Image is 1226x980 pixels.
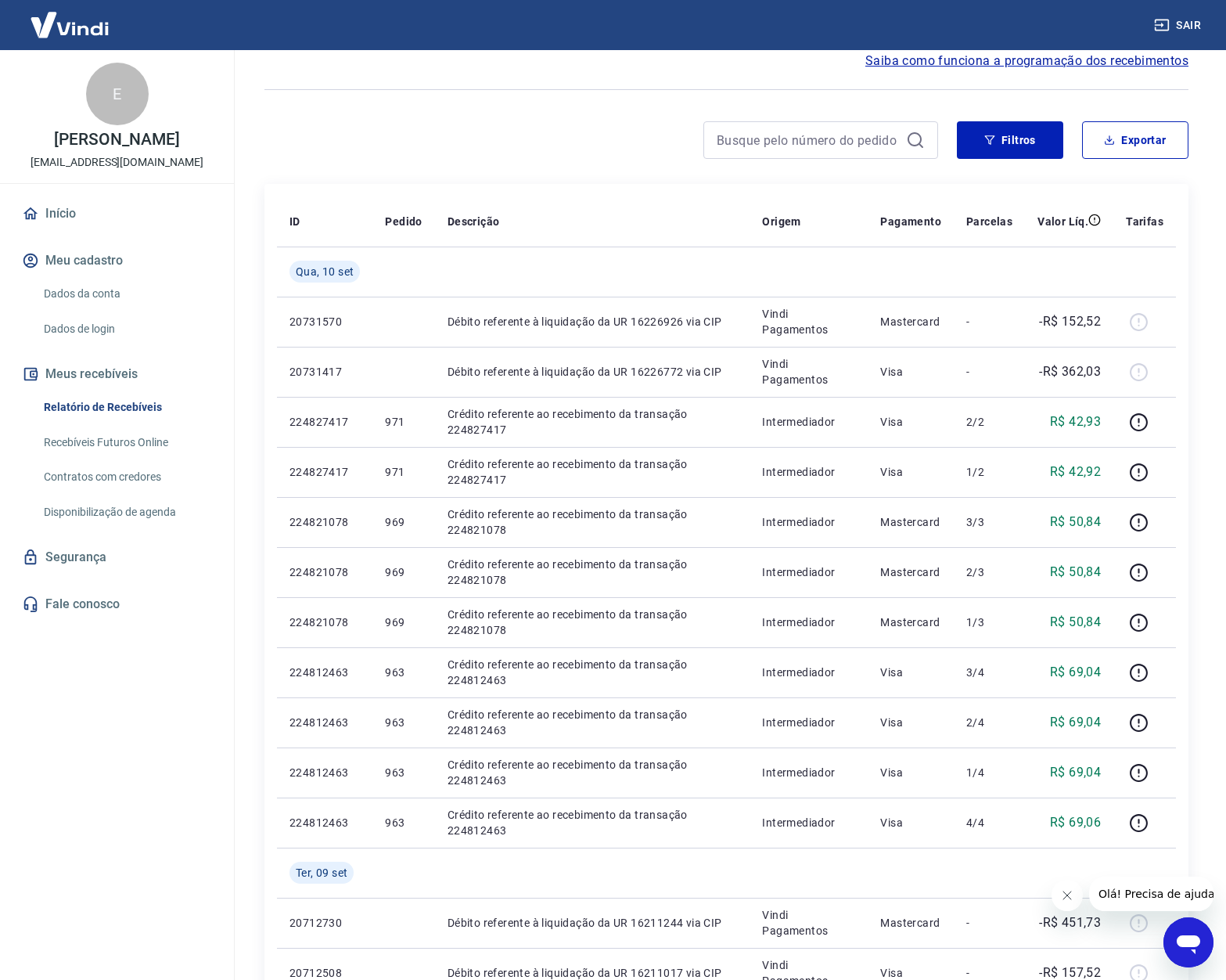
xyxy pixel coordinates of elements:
[717,128,900,152] input: Busque pelo número do pedido
[865,52,1188,70] a: Saiba como funciona a programação dos recebimentos
[966,915,1012,931] p: -
[385,214,422,229] p: Pedido
[448,364,738,380] p: Débito referente à liquidação da UR 16226772 via CIP
[762,356,855,387] p: Vindi Pagamentos
[880,765,941,780] p: Visa
[19,587,215,622] a: Fale conosco
[762,815,855,830] p: Intermediador
[38,278,215,310] a: Dados da conta
[38,427,215,459] a: Recebíveis Futuros Online
[289,214,300,229] p: ID
[448,557,738,588] p: Crédito referente ao recebimento da transação 224821078
[762,765,855,780] p: Intermediador
[762,665,855,680] p: Intermediador
[966,665,1012,680] p: 3/4
[38,313,215,345] a: Dados de login
[966,715,1012,730] p: 2/4
[966,314,1012,330] p: -
[1082,121,1188,159] button: Exportar
[880,514,941,530] p: Mastercard
[880,414,941,430] p: Visa
[38,461,215,493] a: Contratos com credores
[1050,463,1101,481] p: R$ 42,92
[1151,11,1207,40] button: Sair
[762,907,855,939] p: Vindi Pagamentos
[289,314,360,330] p: 20731570
[966,364,1012,380] p: -
[289,915,360,931] p: 20712730
[296,264,354,279] span: Qua, 10 set
[38,391,215,423] a: Relatório de Recebíveis
[1050,563,1101,582] p: R$ 50,84
[385,715,422,730] p: 963
[1163,917,1213,967] iframe: Botão para abrir a janela de mensagens
[19,357,215,391] button: Meus recebíveis
[19,1,120,49] img: Vindi
[1050,663,1101,682] p: R$ 69,04
[448,456,738,488] p: Crédito referente ao recebimento da transação 224827417
[385,815,422,830] p: 963
[1037,214,1088,229] p: Valor Líq.
[880,915,941,931] p: Mastercard
[762,564,855,580] p: Intermediador
[448,915,738,931] p: Débito referente à liquidação da UR 16211244 via CIP
[966,564,1012,580] p: 2/3
[289,815,360,830] p: 224812463
[1050,513,1101,531] p: R$ 50,84
[762,514,855,530] p: Intermediador
[966,464,1012,480] p: 1/2
[1039,913,1101,932] p: -R$ 451,73
[448,657,738,688] p: Crédito referente ao recebimento da transação 224812463
[289,665,360,680] p: 224812463
[448,314,738,330] p: Débito referente à liquidação da UR 16226926 via CIP
[296,865,347,881] span: Ter, 09 set
[966,214,1012,229] p: Parcelas
[385,765,422,780] p: 963
[880,364,941,380] p: Visa
[1126,214,1163,229] p: Tarifas
[448,406,738,438] p: Crédito referente ao recebimento da transação 224827417
[448,607,738,638] p: Crédito referente ao recebimento da transação 224821078
[289,464,360,480] p: 224827417
[385,414,422,430] p: 971
[19,540,215,575] a: Segurança
[54,132,179,148] p: [PERSON_NAME]
[289,715,360,730] p: 224812463
[1050,713,1101,732] p: R$ 69,04
[448,506,738,538] p: Crédito referente ao recebimento da transação 224821078
[880,314,941,330] p: Mastercard
[448,757,738,788] p: Crédito referente ao recebimento da transação 224812463
[880,564,941,580] p: Mastercard
[880,614,941,630] p: Mastercard
[957,121,1063,159] button: Filtros
[9,11,131,23] span: Olá! Precisa de ajuda?
[385,665,422,680] p: 963
[38,496,215,528] a: Disponibilização de agenda
[762,464,855,480] p: Intermediador
[1050,413,1101,431] p: R$ 42,93
[1050,813,1101,832] p: R$ 69,06
[289,414,360,430] p: 224827417
[19,243,215,278] button: Meu cadastro
[880,815,941,830] p: Visa
[385,614,422,630] p: 969
[86,63,149,125] div: E
[762,614,855,630] p: Intermediador
[31,154,203,171] p: [EMAIL_ADDRESS][DOMAIN_NAME]
[762,715,855,730] p: Intermediador
[966,614,1012,630] p: 1/3
[966,815,1012,830] p: 4/4
[1050,763,1101,782] p: R$ 69,04
[966,765,1012,780] p: 1/4
[448,214,500,229] p: Descrição
[880,464,941,480] p: Visa
[385,564,422,580] p: 969
[1050,613,1101,632] p: R$ 50,84
[289,564,360,580] p: 224821078
[385,464,422,480] p: 971
[762,214,800,229] p: Origem
[289,765,360,780] p: 224812463
[1089,877,1213,911] iframe: Mensagem da empresa
[1052,880,1083,911] iframe: Fechar mensagem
